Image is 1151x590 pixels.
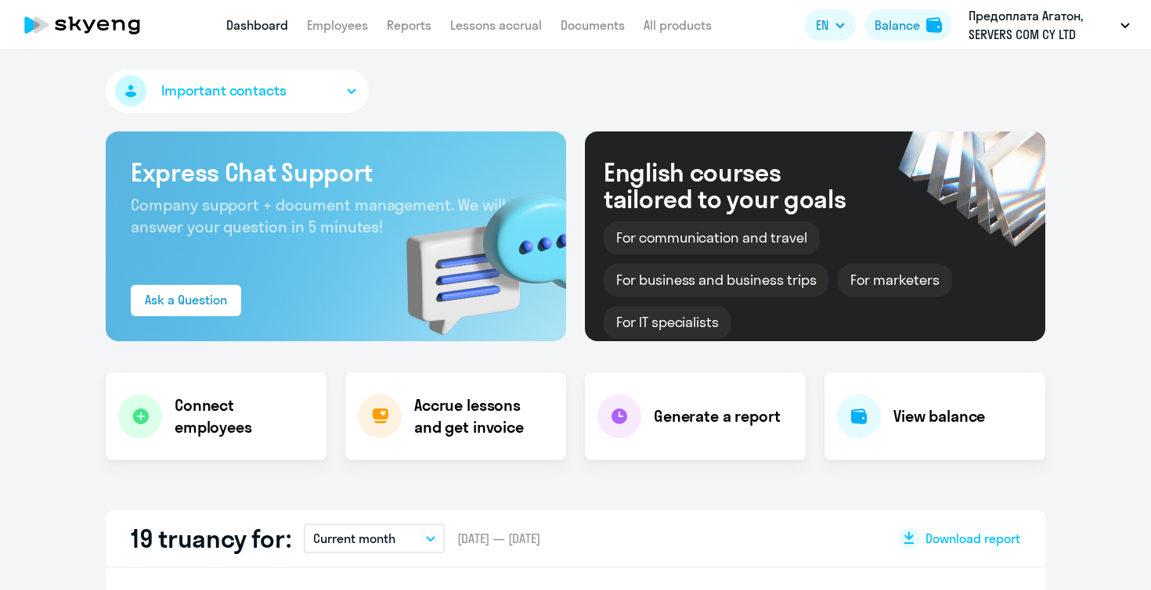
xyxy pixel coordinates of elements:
div: Balance [875,16,920,34]
div: For IT specialists [604,306,731,339]
div: For communication and travel [604,221,820,254]
img: balance [926,17,942,33]
a: Reports [387,17,431,33]
a: All products [644,17,712,33]
span: EN [816,16,828,34]
h2: 19 truancy for: [131,523,291,554]
h4: Accrue lessons and get invoice [414,394,550,438]
button: Important contacts [106,69,369,113]
a: Documents [561,17,625,33]
h4: Generate a report [654,405,780,427]
h4: View balance [893,405,985,427]
span: Download report [925,530,1020,547]
div: English courses tailored to your goals [604,159,871,212]
button: EN [805,9,856,41]
p: Предоплата Агатон, SERVERS COM CY LTD [969,6,1114,44]
button: Current month [304,523,445,553]
span: Company support + document management. We will answer your question in 5 minutes! [131,195,506,236]
div: Ask a Question [145,290,227,309]
a: Dashboard [226,17,288,33]
img: bg-img [384,165,566,341]
h3: Express Chat Support [131,156,541,188]
a: Employees [307,17,368,33]
p: Current month [313,529,395,548]
span: [DATE] — [DATE] [457,530,540,547]
button: Balancebalance [865,9,951,41]
button: Ask a Question [131,285,241,316]
span: Important contacts [161,81,287,101]
div: For marketers [838,264,951,297]
button: Предоплата Агатон, SERVERS COM CY LTD [961,6,1138,44]
a: Lessons accrual [450,17,542,33]
div: For business and business trips [604,264,828,297]
h4: Connect employees [175,394,314,438]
